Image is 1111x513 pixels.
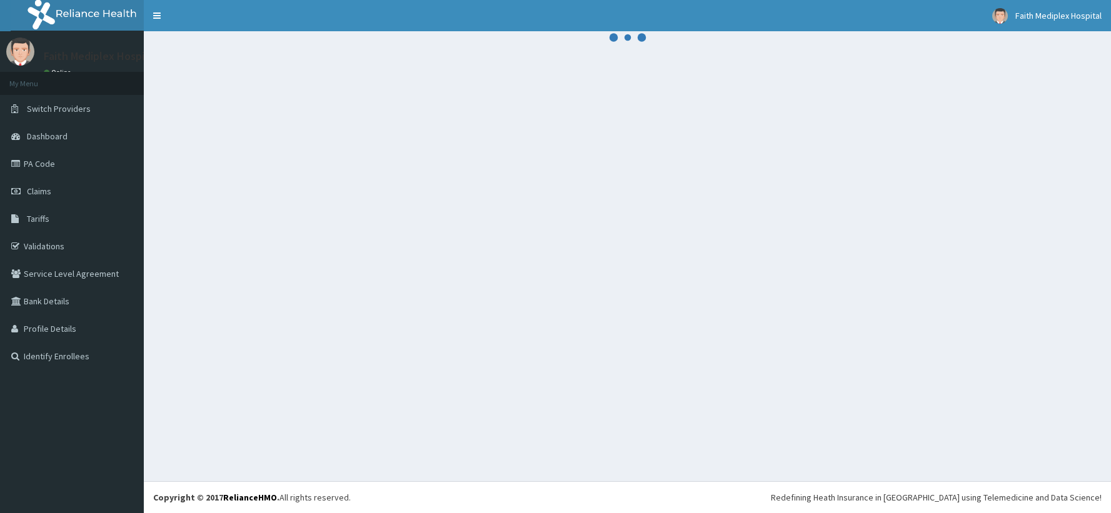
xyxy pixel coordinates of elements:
[6,37,34,66] img: User Image
[223,492,277,503] a: RelianceHMO
[44,68,74,77] a: Online
[44,51,158,62] p: Faith Mediplex Hospital
[27,131,68,142] span: Dashboard
[1015,10,1102,21] span: Faith Mediplex Hospital
[27,186,51,197] span: Claims
[27,103,91,114] span: Switch Providers
[771,491,1102,504] div: Redefining Heath Insurance in [GEOGRAPHIC_DATA] using Telemedicine and Data Science!
[153,492,279,503] strong: Copyright © 2017 .
[27,213,49,224] span: Tariffs
[144,481,1111,513] footer: All rights reserved.
[992,8,1008,24] img: User Image
[609,19,646,56] svg: audio-loading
